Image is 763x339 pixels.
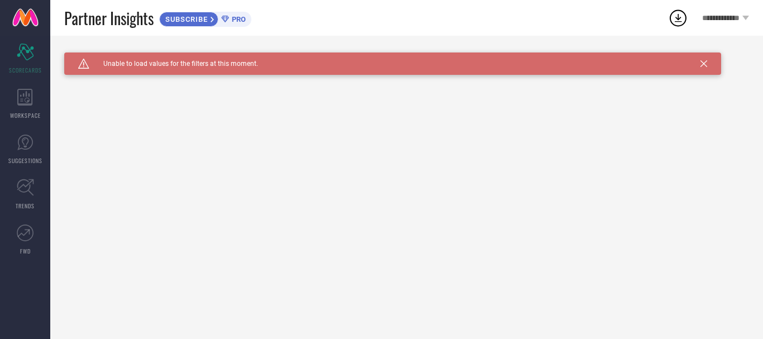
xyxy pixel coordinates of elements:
span: TRENDS [16,202,35,210]
span: WORKSPACE [10,111,41,120]
span: Unable to load values for the filters at this moment. [89,60,258,68]
span: SCORECARDS [9,66,42,74]
span: Partner Insights [64,7,154,30]
div: Open download list [668,8,688,28]
span: SUGGESTIONS [8,156,42,165]
a: SUBSCRIBEPRO [159,9,251,27]
span: FWD [20,247,31,255]
span: SUBSCRIBE [160,15,211,23]
span: PRO [229,15,246,23]
div: Unable to load filters at this moment. Please try later. [64,52,749,61]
